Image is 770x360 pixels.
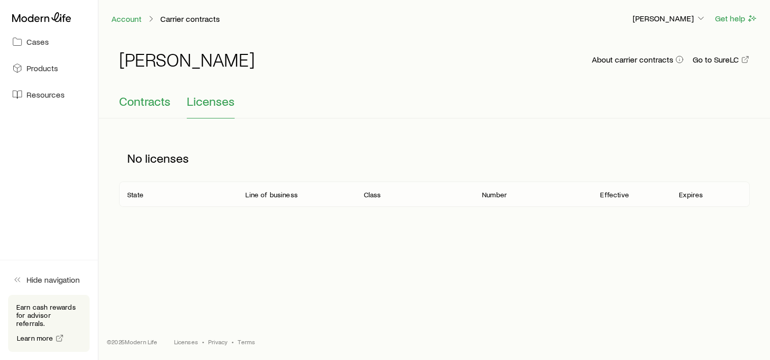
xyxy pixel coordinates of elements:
p: Class [364,191,381,199]
a: Products [8,57,90,79]
p: Carrier contracts [160,14,220,24]
span: Cases [26,37,49,47]
span: Hide navigation [26,275,80,285]
a: Account [111,14,142,24]
button: About carrier contracts [591,55,684,65]
p: Line of business [245,191,298,199]
h1: [PERSON_NAME] [119,49,255,70]
p: Expires [679,191,703,199]
div: Contracting sub-page tabs [119,94,750,118]
a: Terms [238,338,255,346]
span: • [232,338,234,346]
p: © 2025 Modern Life [107,338,158,346]
span: licenses [145,151,189,165]
a: Licenses [174,338,198,346]
span: Contracts [119,94,170,108]
a: Cases [8,31,90,53]
p: Effective [600,191,629,199]
span: • [202,338,204,346]
p: State [127,191,144,199]
span: Products [26,63,58,73]
a: Privacy [208,338,227,346]
span: No [127,151,142,165]
span: Licenses [187,94,235,108]
button: Get help [715,13,758,24]
p: [PERSON_NAME] [633,13,706,23]
button: [PERSON_NAME] [632,13,706,25]
div: Earn cash rewards for advisor referrals.Learn more [8,295,90,352]
span: Resources [26,89,65,100]
p: Number [482,191,507,199]
p: Earn cash rewards for advisor referrals. [16,303,81,327]
span: Learn more [17,335,53,342]
button: Hide navigation [8,268,90,291]
a: Go to SureLC [692,55,750,65]
a: Resources [8,83,90,106]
